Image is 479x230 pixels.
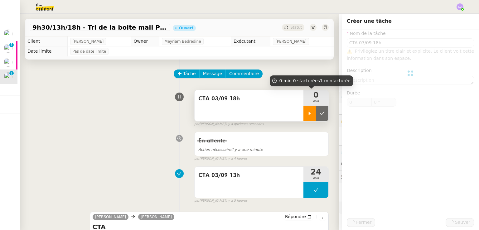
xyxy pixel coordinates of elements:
span: Commentaire [229,70,259,77]
p: 1 [10,71,13,77]
span: Répondre [285,213,306,220]
a: [PERSON_NAME] [93,214,129,220]
div: ⚙️Procédures [339,91,479,103]
span: par [194,198,200,204]
span: 🧴 [341,205,360,210]
span: min [303,176,328,181]
div: ⏲️Tâches 214:46 [339,146,479,158]
img: users%2FNmPW3RcGagVdwlUj0SIRjiM8zA23%2Favatar%2Fb3e8f68e-88d8-429d-a2bd-00fb6f2d12db [4,44,12,53]
span: 🔐 [341,117,382,124]
span: il y a 5 heures [225,198,248,204]
span: Pas de date limite [73,48,106,55]
button: Commentaire [225,69,263,78]
div: Ouvert [179,26,193,30]
span: 💬 [341,161,381,166]
span: Message [203,70,222,77]
div: 🧴Autres [339,202,479,214]
span: [PERSON_NAME] [275,38,307,45]
span: par [194,156,200,161]
span: ⏲️ [341,149,389,154]
td: Owner [131,36,159,46]
span: par [194,122,200,127]
small: [PERSON_NAME] [194,198,247,204]
button: Tâche [174,69,200,78]
button: Sauver [446,218,474,227]
div: 💬Commentaires [339,158,479,170]
span: 🕵️ [341,174,419,179]
span: En attente [198,138,225,144]
td: Client [25,36,67,46]
nz-badge-sup: 1 [9,43,14,47]
button: Fermer [347,218,375,227]
span: il y a une minute [198,147,263,152]
span: ⚙️ [341,93,374,101]
span: 0 [303,91,328,99]
small: [PERSON_NAME] [194,156,247,161]
div: 🔐Données client [339,115,479,127]
td: Exécutant [231,36,270,46]
span: il y a 4 heures [225,156,248,161]
img: users%2FTDxDvmCjFdN3QFePFNGdQUcJcQk1%2Favatar%2F0cfb3a67-8790-4592-a9ec-92226c678442 [4,72,12,81]
nz-badge-sup: 1 [9,71,14,75]
span: il y a quelques secondes [225,122,264,127]
small: [PERSON_NAME] [194,122,264,127]
span: Créer une tâche [347,18,392,24]
span: 9h30/13h/18h - Tri de la boite mail PRO - 29 août 2025 [32,24,168,31]
span: Statut [290,25,302,30]
img: svg [457,3,463,10]
a: [PERSON_NAME] [138,214,174,220]
span: [PERSON_NAME] [73,38,104,45]
span: min [303,99,328,104]
span: Action nécessaire [198,147,231,152]
img: users%2FTDxDvmCjFdN3QFePFNGdQUcJcQk1%2Favatar%2F0cfb3a67-8790-4592-a9ec-92226c678442 [4,58,12,67]
span: CTA 03/09 18h [198,94,300,103]
span: CTA 03/09 13h [198,171,300,180]
div: 🕵️Autres demandes en cours 3 [339,170,479,183]
span: Tâche [183,70,196,77]
button: Message [199,69,226,78]
p: 1 [10,43,13,48]
span: Meyriam Bedredine [164,38,201,45]
span: 24 [303,168,328,176]
td: Date limite [25,46,67,56]
button: Répondre [283,213,314,220]
img: users%2F0zQGGmvZECeMseaPawnreYAQQyS2%2Favatar%2Feddadf8a-b06f-4db9-91c4-adeed775bb0f [4,30,12,38]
